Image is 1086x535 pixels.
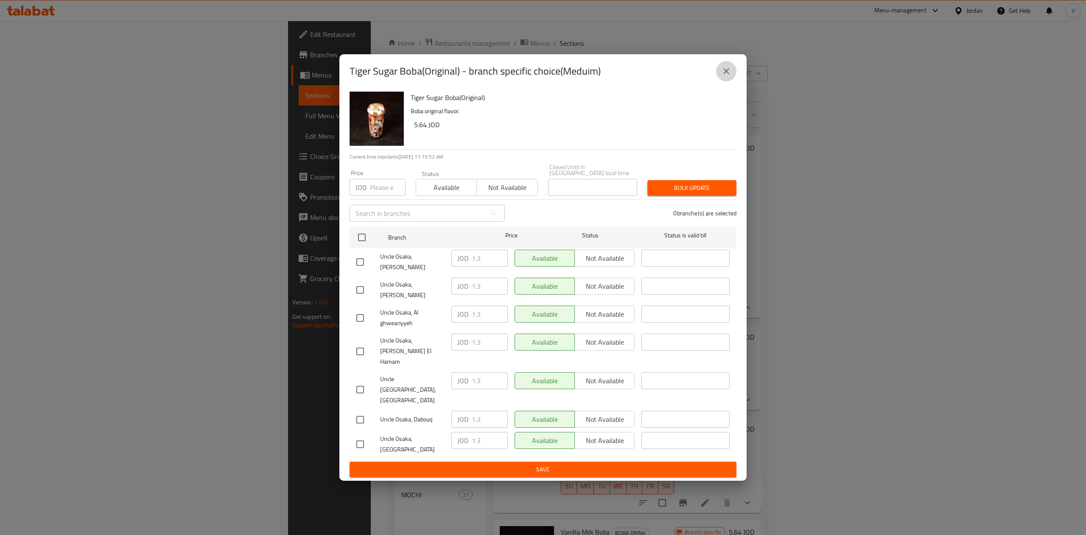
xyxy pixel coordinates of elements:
input: Please enter price [472,278,508,295]
p: Boba original flavor. [411,106,730,117]
span: Uncle Osaka, [PERSON_NAME] El Hamam [380,335,445,367]
p: JOD [457,435,468,446]
span: Branch [388,232,476,243]
input: Please enter price [472,250,508,267]
span: Uncle Osaka, Al ghweariyyeh [380,307,445,329]
h2: Tiger Sugar Boba(Original) - branch specific choice(Meduim) [350,64,601,78]
h6: Tiger Sugar Boba(Original) [411,92,730,103]
span: Uncle Osaka, [PERSON_NAME] [380,279,445,301]
button: Bulk update [647,180,736,196]
p: JOD [457,376,468,386]
span: Not available [480,181,534,194]
input: Please enter price [472,306,508,323]
p: JOD [457,253,468,263]
span: Uncle [GEOGRAPHIC_DATA], [GEOGRAPHIC_DATA] [380,374,445,406]
input: Please enter price [370,179,406,196]
button: close [716,61,736,81]
span: Available [420,181,473,194]
p: JOD [355,182,367,192]
span: Price [483,230,540,241]
input: Please enter price [472,411,508,428]
input: Please enter price [472,372,508,389]
button: Not available [476,179,537,196]
span: Bulk update [654,183,730,193]
img: Tiger Sugar Boba(Original) [350,92,404,146]
span: Status is valid till [641,230,730,241]
button: Available [416,179,477,196]
span: Save [356,464,730,475]
p: JOD [457,281,468,291]
span: Uncle Osaka, Dabouq [380,414,445,425]
span: Status [546,230,635,241]
p: Current time in Jordan is [DATE] 11:15:52 AM [350,153,736,161]
span: Uncle Osaka, [GEOGRAPHIC_DATA] [380,434,445,455]
input: Search in branches [350,205,485,222]
span: Uncle Osaka, [PERSON_NAME] [380,251,445,273]
p: 0 branche(s) are selected [673,209,736,217]
p: JOD [457,414,468,424]
h6: 5.64 JOD [414,119,730,131]
input: Please enter price [472,334,508,351]
input: Please enter price [472,432,508,449]
button: Save [350,462,736,477]
p: JOD [457,337,468,347]
p: JOD [457,309,468,319]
